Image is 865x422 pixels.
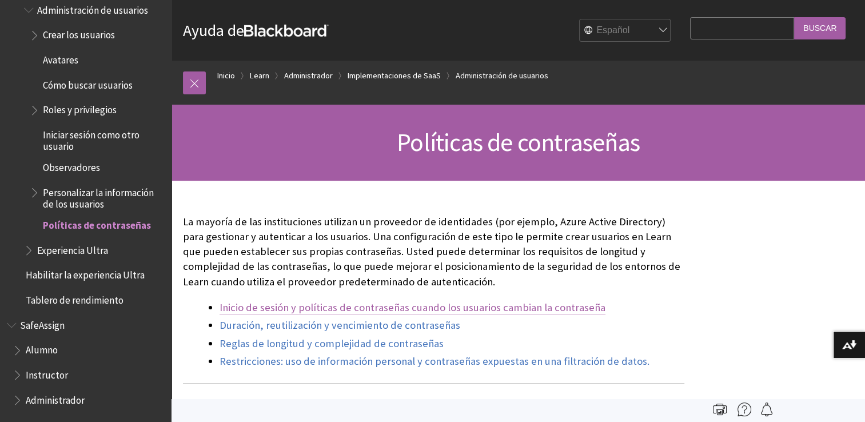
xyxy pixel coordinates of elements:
a: Administración de usuarios [456,69,548,83]
span: Roles y privilegios [43,101,117,116]
span: SafeAssign [20,316,65,331]
a: Restricciones: uso de información personal y contraseñas expuestas en una filtración de datos. [220,355,649,368]
a: Reglas de longitud y complejidad de contraseñas [220,337,444,351]
a: Ayuda deBlackboard [183,20,329,41]
span: Avatares [43,50,78,66]
span: Crear los usuarios [43,26,115,41]
span: Cómo buscar usuarios [43,75,133,91]
a: Learn [250,69,269,83]
span: Tablero de rendimiento [26,290,123,306]
a: Duración, reutilización y vencimiento de contraseñas [220,319,460,332]
img: Follow this page [760,403,774,416]
span: Administración de usuarios [37,1,148,16]
strong: Blackboard [244,25,329,37]
span: Personalizar la información de los usuarios [43,183,164,210]
span: Alumno [26,341,58,356]
span: Políticas de contraseñas [43,216,151,231]
img: More help [738,403,751,416]
span: Administrador [26,391,85,406]
p: La mayoría de las instituciones utilizan un proveedor de identidades (por ejemplo, Azure Active D... [183,214,684,289]
span: Políticas de contraseñas [397,126,640,158]
span: Instructor [26,365,68,381]
a: Inicio de sesión y políticas de contraseñas cuando los usuarios cambian la contraseña [220,301,605,314]
a: Administrador [284,69,333,83]
span: Habilitar la experiencia Ultra [26,266,145,281]
input: Buscar [794,17,846,39]
a: Inicio [217,69,235,83]
nav: Book outline for Blackboard SafeAssign [7,316,165,410]
select: Site Language Selector [580,19,671,42]
span: Observadores [43,158,100,173]
img: Print [713,403,727,416]
span: Iniciar sesión como otro usuario [43,125,164,152]
a: Implementaciones de SaaS [348,69,441,83]
span: Experiencia Ultra [37,241,108,256]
